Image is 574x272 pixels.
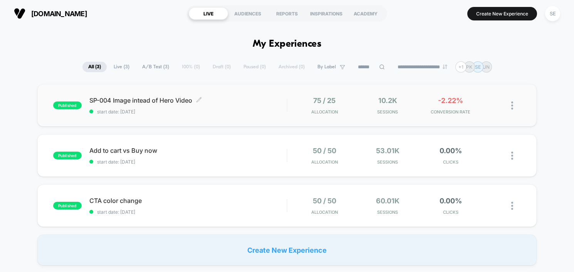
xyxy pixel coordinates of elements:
span: Live ( 3 ) [108,62,135,72]
input: Seek [6,138,289,145]
p: SE [475,64,481,70]
span: CLICKS [421,209,480,215]
span: A/B Test ( 3 ) [136,62,175,72]
button: Play, NEW DEMO 2025-VEED.mp4 [137,73,156,92]
div: ACADEMY [346,7,385,20]
span: By Label [317,64,336,70]
button: Create New Experience [467,7,537,20]
img: close [511,152,513,160]
div: Create New Experience [37,235,537,265]
span: start date: [DATE] [89,109,287,115]
div: AUDIENCES [228,7,267,20]
span: Sessions [358,209,417,215]
p: PK [466,64,472,70]
span: Sessions [358,109,417,115]
span: 50 / 50 [313,197,336,205]
span: published [53,152,82,159]
span: -2.22% [438,96,463,105]
span: published [53,202,82,209]
span: 75 / 25 [313,96,336,105]
span: Allocation [311,109,338,115]
span: 60.01k [376,197,399,205]
span: Allocation [311,209,338,215]
button: SE [543,6,562,22]
p: UN [483,64,490,70]
span: 0.00% [440,197,462,205]
button: [DOMAIN_NAME] [12,7,89,20]
span: CTA color change [89,197,287,204]
span: All ( 3 ) [82,62,107,72]
span: CONVERSION RATE [421,109,480,115]
div: Current time [205,150,222,159]
span: 50 / 50 [313,147,336,155]
button: Play, NEW DEMO 2025-VEED.mp4 [4,149,16,161]
span: Allocation [311,159,338,165]
img: close [511,101,513,110]
span: 0.00% [440,147,462,155]
img: close [511,202,513,210]
h1: My Experiences [253,39,322,50]
span: 53.01k [376,147,399,155]
div: INSPIRATIONS [307,7,346,20]
div: + 1 [455,61,467,73]
input: Volume [237,151,260,159]
span: start date: [DATE] [89,159,287,165]
span: [DOMAIN_NAME] [31,10,87,18]
span: start date: [DATE] [89,209,287,215]
div: LIVE [189,7,228,20]
span: SP-004 Image intead of Hero Video [89,96,287,104]
div: SE [545,6,560,21]
span: published [53,101,82,109]
span: CLICKS [421,159,480,165]
span: 10.2k [378,96,397,105]
div: REPORTS [267,7,307,20]
span: Sessions [358,159,417,165]
img: Visually logo [14,8,25,19]
span: Add to cart vs Buy now [89,147,287,154]
img: end [443,64,447,69]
